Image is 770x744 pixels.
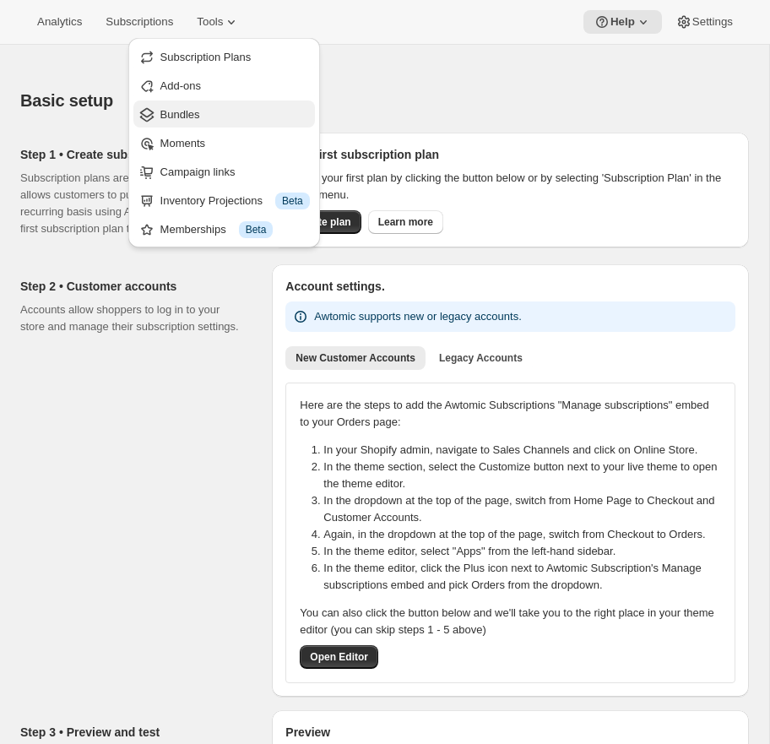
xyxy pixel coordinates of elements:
button: Subscriptions [95,10,183,34]
span: Open Editor [310,650,368,664]
li: In the theme editor, select "Apps" from the left-hand sidebar. [323,543,731,560]
span: New Customer Accounts [296,351,415,365]
h2: Step 1 • Create subscription plan [20,146,245,163]
button: Tools [187,10,250,34]
li: In the theme section, select the Customize button next to your live theme to open the theme editor. [323,459,731,492]
span: Analytics [37,15,82,29]
span: Add-ons [160,79,201,92]
span: Tools [197,15,223,29]
span: Beta [282,194,303,208]
p: Subscription plans are the heart of what allows customers to purchase products on a recurring bas... [20,170,245,237]
li: In the dropdown at the top of the page, switch from Home Page to Checkout and Customer Accounts. [323,492,731,526]
button: Open Editor [300,645,378,669]
button: Help [583,10,662,34]
button: Analytics [27,10,92,34]
div: Memberships [160,221,310,238]
p: Awtomic supports new or legacy accounts. [314,308,521,325]
button: Memberships [133,215,315,242]
span: Learn more [378,215,433,229]
span: Bundles [160,108,200,121]
li: In your Shopify admin, navigate to Sales Channels and click on Online Store. [323,442,731,459]
h2: Preview [285,724,735,741]
span: Help [610,15,635,29]
span: Basic setup [20,91,113,110]
li: In the theme editor, click the Plus icon next to Awtomic Subscription's Manage subscriptions embe... [323,560,731,594]
button: Legacy Accounts [429,346,533,370]
button: Campaign links [133,158,315,185]
li: Again, in the dropdown at the top of the page, switch from Checkout to Orders. [323,526,731,543]
div: Inventory Projections [160,193,310,209]
h2: Account settings. [285,278,735,295]
button: Subscription Plans [133,43,315,70]
button: Moments [133,129,315,156]
span: Settings [692,15,733,29]
p: Create your first plan by clicking the button below or by selecting 'Subscription Plan' in the 'T... [285,170,735,204]
h2: Your first subscription plan [285,146,735,163]
h2: Step 2 • Customer accounts [20,278,245,295]
button: Inventory Projections [133,187,315,214]
span: Subscription Plans [160,51,252,63]
a: Learn more [368,210,443,234]
button: Bundles [133,100,315,128]
span: Campaign links [160,166,236,178]
button: Settings [665,10,743,34]
button: Add-ons [133,72,315,99]
p: Here are the steps to add the Awtomic Subscriptions "Manage subscriptions" embed to your Orders p... [300,397,721,431]
span: Moments [160,137,205,149]
p: You can also click the button below and we'll take you to the right place in your theme editor (y... [300,605,721,638]
span: Subscriptions [106,15,173,29]
h2: Step 3 • Preview and test [20,724,245,741]
span: Beta [246,223,267,236]
p: Accounts allow shoppers to log in to your store and manage their subscription settings. [20,301,245,335]
span: Legacy Accounts [439,351,523,365]
button: New Customer Accounts [285,346,426,370]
